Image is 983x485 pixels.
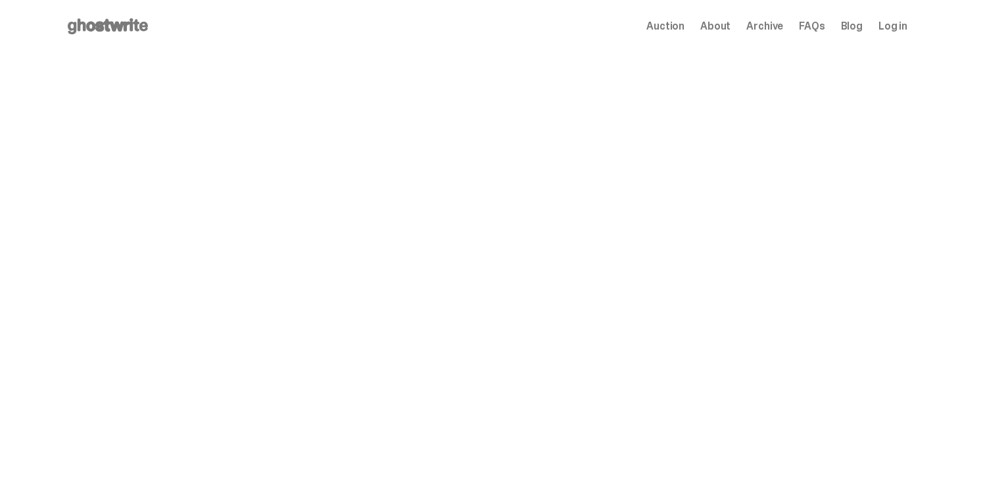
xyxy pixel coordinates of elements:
[841,21,863,32] a: Blog
[646,21,684,32] a: Auction
[746,21,783,32] a: Archive
[700,21,731,32] a: About
[799,21,825,32] a: FAQs
[878,21,907,32] a: Log in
